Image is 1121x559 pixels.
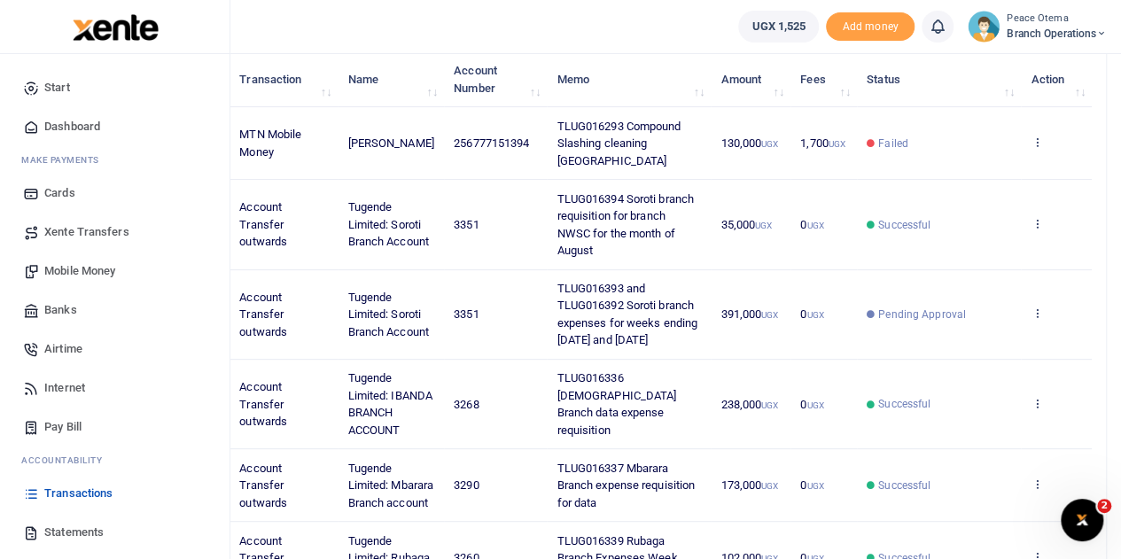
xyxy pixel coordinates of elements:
[1007,12,1107,27] small: Peace Otema
[878,477,930,493] span: Successful
[14,107,215,146] a: Dashboard
[14,408,215,446] a: Pay Bill
[829,139,845,149] small: UGX
[738,11,819,43] a: UGX 1,525
[71,19,159,33] a: logo-small logo-large logo-large
[790,52,857,107] th: Fees: activate to sort column ascending
[800,307,823,321] span: 0
[44,418,82,436] span: Pay Bill
[806,481,823,491] small: UGX
[1097,499,1111,513] span: 2
[806,221,823,230] small: UGX
[731,11,826,43] li: Wallet ballance
[761,139,778,149] small: UGX
[720,307,778,321] span: 391,000
[557,120,681,167] span: TLUG016293 Compound Slashing cleaning [GEOGRAPHIC_DATA]
[347,462,433,509] span: Tugende Limited: Mbarara Branch account
[557,282,697,347] span: TLUG016393 and TLUG016392 Soroti branch expenses for weeks ending [DATE] and [DATE]
[347,200,428,248] span: Tugende Limited: Soroti Branch Account
[347,371,432,437] span: Tugende Limited: IBANDA BRANCH ACCOUNT
[44,79,70,97] span: Start
[826,12,915,42] li: Toup your wallet
[454,218,479,231] span: 3351
[878,136,908,151] span: Failed
[761,310,778,320] small: UGX
[14,513,215,552] a: Statements
[14,291,215,330] a: Banks
[806,400,823,410] small: UGX
[44,485,113,502] span: Transactions
[761,400,778,410] small: UGX
[44,379,85,397] span: Internet
[826,12,915,42] span: Add money
[720,136,778,150] span: 130,000
[1007,26,1107,42] span: Branch Operations
[14,446,215,474] li: Ac
[711,52,790,107] th: Amount: activate to sort column ascending
[800,218,823,231] span: 0
[968,11,1107,43] a: profile-user Peace Otema Branch Operations
[720,398,778,411] span: 238,000
[878,396,930,412] span: Successful
[800,136,845,150] span: 1,700
[454,398,479,411] span: 3268
[878,217,930,233] span: Successful
[444,52,547,107] th: Account Number: activate to sort column ascending
[14,252,215,291] a: Mobile Money
[14,330,215,369] a: Airtime
[239,462,287,509] span: Account Transfer outwards
[878,307,966,322] span: Pending Approval
[44,118,100,136] span: Dashboard
[239,380,287,428] span: Account Transfer outwards
[44,301,77,319] span: Banks
[230,52,338,107] th: Transaction: activate to sort column ascending
[547,52,711,107] th: Memo: activate to sort column ascending
[44,262,115,280] span: Mobile Money
[557,462,695,509] span: TLUG016337 Mbarara Branch expense requisition for data
[557,192,693,258] span: TLUG016394 Soroti branch requisition for branch NWSC for the month of August
[239,128,301,159] span: MTN Mobile Money
[14,68,215,107] a: Start
[239,200,287,248] span: Account Transfer outwards
[14,174,215,213] a: Cards
[14,474,215,513] a: Transactions
[720,218,772,231] span: 35,000
[44,524,104,541] span: Statements
[968,11,1000,43] img: profile-user
[30,153,99,167] span: ake Payments
[239,291,287,338] span: Account Transfer outwards
[557,371,676,437] span: TLUG016336 [DEMOGRAPHIC_DATA] Branch data expense requisition
[800,398,823,411] span: 0
[454,307,479,321] span: 3351
[755,221,772,230] small: UGX
[826,19,915,32] a: Add money
[751,18,806,35] span: UGX 1,525
[44,223,129,241] span: Xente Transfers
[454,478,479,492] span: 3290
[1061,499,1103,541] iframe: Intercom live chat
[14,213,215,252] a: Xente Transfers
[454,136,529,150] span: 256777151394
[73,14,159,41] img: logo-large
[720,478,778,492] span: 173,000
[35,454,102,467] span: countability
[44,184,75,202] span: Cards
[857,52,1021,107] th: Status: activate to sort column ascending
[44,340,82,358] span: Airtime
[347,291,428,338] span: Tugende Limited: Soroti Branch Account
[14,146,215,174] li: M
[1021,52,1092,107] th: Action: activate to sort column ascending
[338,52,444,107] th: Name: activate to sort column ascending
[800,478,823,492] span: 0
[806,310,823,320] small: UGX
[14,369,215,408] a: Internet
[347,136,433,150] span: [PERSON_NAME]
[761,481,778,491] small: UGX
